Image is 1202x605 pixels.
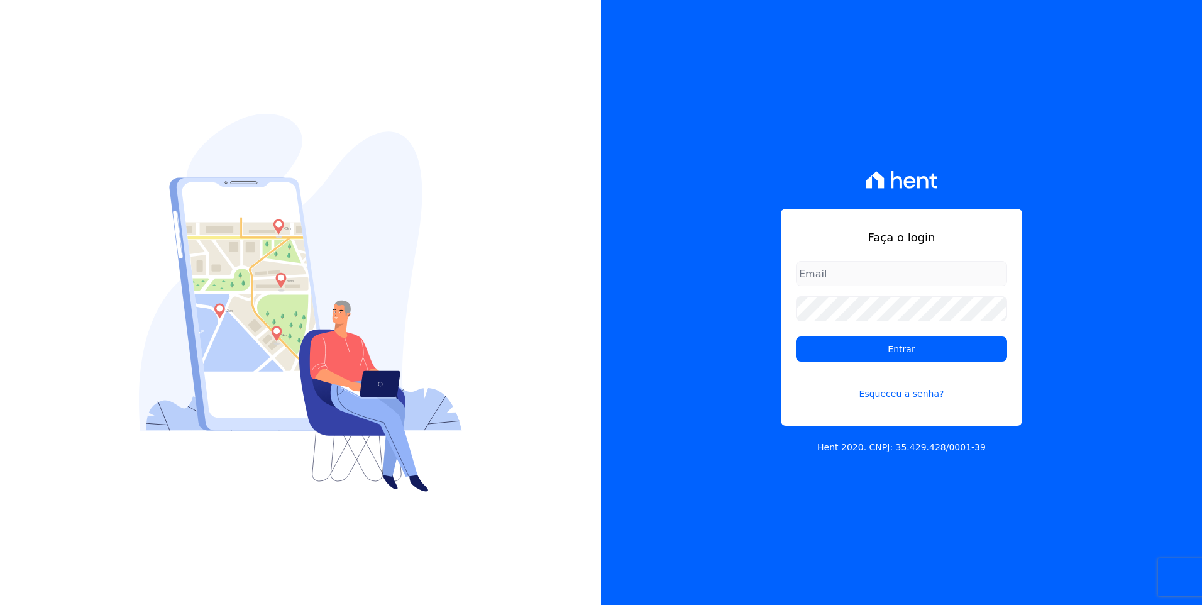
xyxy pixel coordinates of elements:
img: Login [139,114,462,492]
input: Entrar [796,336,1007,362]
h1: Faça o login [796,229,1007,246]
input: Email [796,261,1007,286]
p: Hent 2020. CNPJ: 35.429.428/0001-39 [817,441,986,454]
a: Esqueceu a senha? [796,372,1007,401]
